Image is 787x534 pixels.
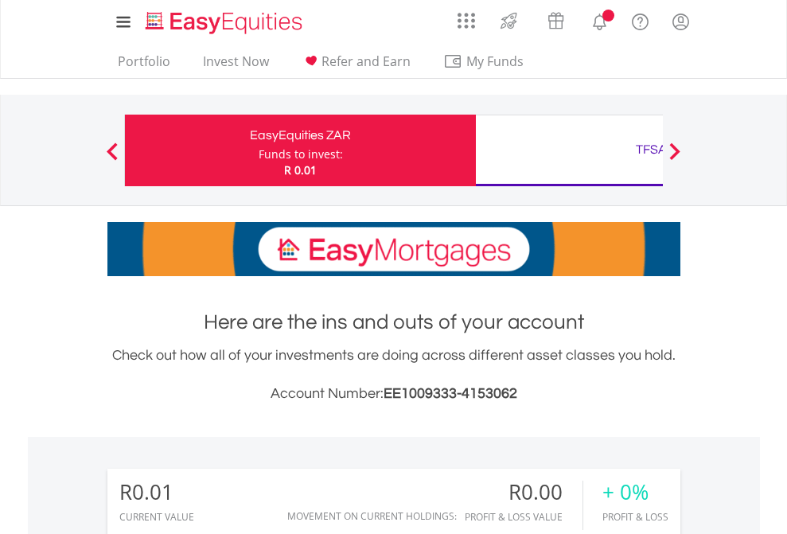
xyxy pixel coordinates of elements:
div: Profit & Loss Value [465,512,582,522]
a: Home page [139,4,309,36]
span: My Funds [443,51,547,72]
div: CURRENT VALUE [119,512,194,522]
img: vouchers-v2.svg [543,8,569,33]
span: Refer and Earn [321,53,411,70]
h3: Account Number: [107,383,680,405]
span: R 0.01 [284,162,317,177]
div: Check out how all of your investments are doing across different asset classes you hold. [107,345,680,405]
a: Refer and Earn [295,53,417,78]
img: EasyEquities_Logo.png [142,10,309,36]
h1: Here are the ins and outs of your account [107,308,680,337]
a: Vouchers [532,4,579,33]
img: thrive-v2.svg [496,8,522,33]
div: EasyEquities ZAR [134,124,466,146]
div: R0.00 [465,481,582,504]
img: grid-menu-icon.svg [458,12,475,29]
button: Previous [96,150,128,166]
div: Funds to invest: [259,146,343,162]
div: Profit & Loss [602,512,668,522]
div: Movement on Current Holdings: [287,511,457,521]
a: Invest Now [197,53,275,78]
button: Next [659,150,691,166]
div: R0.01 [119,481,194,504]
div: + 0% [602,481,668,504]
img: EasyMortage Promotion Banner [107,222,680,276]
a: My Profile [660,4,701,39]
a: Notifications [579,4,620,36]
span: EE1009333-4153062 [384,386,517,401]
a: FAQ's and Support [620,4,660,36]
a: Portfolio [111,53,177,78]
a: AppsGrid [447,4,485,29]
